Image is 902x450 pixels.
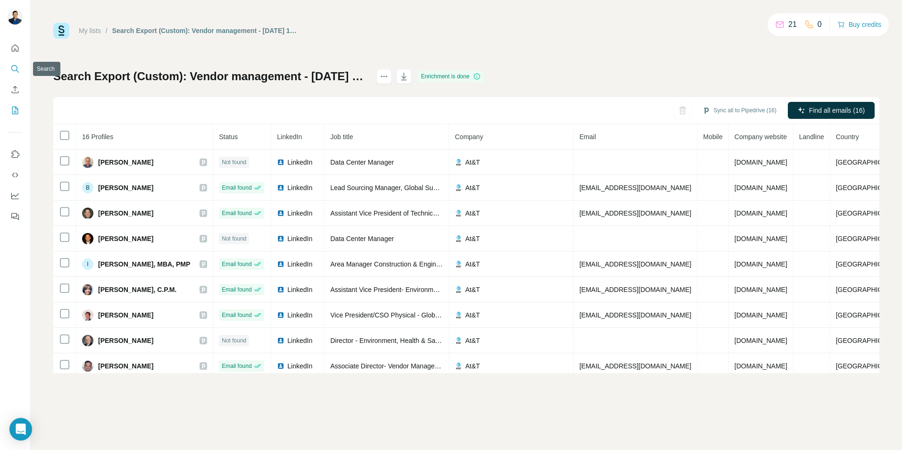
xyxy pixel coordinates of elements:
[465,183,480,192] span: At&T
[735,311,787,319] span: [DOMAIN_NAME]
[222,158,246,167] span: Not found
[287,361,312,371] span: LinkedIn
[106,26,108,35] li: /
[455,362,462,370] img: company-logo
[277,235,284,242] img: LinkedIn logo
[735,184,787,192] span: [DOMAIN_NAME]
[579,260,691,268] span: [EMAIL_ADDRESS][DOMAIN_NAME]
[8,167,23,183] button: Use Surfe API
[799,133,824,141] span: Landline
[579,362,691,370] span: [EMAIL_ADDRESS][DOMAIN_NAME]
[277,311,284,319] img: LinkedIn logo
[330,184,464,192] span: Lead Sourcing Manager, Global Supply Chain
[465,285,480,294] span: At&T
[455,133,483,141] span: Company
[465,336,480,345] span: At&T
[788,102,875,119] button: Find all emails (16)
[82,233,93,244] img: Avatar
[8,187,23,204] button: Dashboard
[376,69,392,84] button: actions
[82,258,93,270] div: I
[98,310,153,320] span: [PERSON_NAME]
[277,337,284,344] img: LinkedIn logo
[287,285,312,294] span: LinkedIn
[82,309,93,321] img: Avatar
[735,286,787,293] span: [DOMAIN_NAME]
[8,146,23,163] button: Use Surfe on LinkedIn
[82,284,93,295] img: Avatar
[222,362,251,370] span: Email found
[465,310,480,320] span: At&T
[330,260,454,268] span: Area Manager Construction & Engineering
[287,208,312,218] span: LinkedIn
[79,27,101,34] a: My lists
[219,133,238,141] span: Status
[82,360,93,372] img: Avatar
[330,311,466,319] span: Vice President/CSO Physical - Global Security
[82,133,113,141] span: 16 Profiles
[818,19,822,30] p: 0
[287,310,312,320] span: LinkedIn
[8,102,23,119] button: My lists
[455,260,462,268] img: company-logo
[277,362,284,370] img: LinkedIn logo
[287,183,312,192] span: LinkedIn
[222,209,251,217] span: Email found
[579,286,691,293] span: [EMAIL_ADDRESS][DOMAIN_NAME]
[222,311,251,319] span: Email found
[98,158,153,167] span: [PERSON_NAME]
[287,336,312,345] span: LinkedIn
[82,335,93,346] img: Avatar
[222,260,251,268] span: Email found
[418,71,484,82] div: Enrichment is done
[98,183,153,192] span: [PERSON_NAME]
[277,184,284,192] img: LinkedIn logo
[735,158,787,166] span: [DOMAIN_NAME]
[98,208,153,218] span: [PERSON_NAME]
[82,157,93,168] img: Avatar
[788,19,797,30] p: 21
[330,286,492,293] span: Assistant Vice President- Environment, Health & Safety
[455,184,462,192] img: company-logo
[287,158,312,167] span: LinkedIn
[53,69,368,84] h1: Search Export (Custom): Vendor management - [DATE] 19:51
[696,103,783,117] button: Sync all to Pipedrive (16)
[98,336,153,345] span: [PERSON_NAME]
[735,209,787,217] span: [DOMAIN_NAME]
[98,361,153,371] span: [PERSON_NAME]
[465,208,480,218] span: At&T
[579,184,691,192] span: [EMAIL_ADDRESS][DOMAIN_NAME]
[277,133,302,141] span: LinkedIn
[455,158,462,166] img: company-logo
[579,311,691,319] span: [EMAIL_ADDRESS][DOMAIN_NAME]
[330,362,449,370] span: Associate Director- Vendor Management
[735,362,787,370] span: [DOMAIN_NAME]
[277,286,284,293] img: LinkedIn logo
[8,40,23,57] button: Quick start
[735,235,787,242] span: [DOMAIN_NAME]
[222,285,251,294] span: Email found
[465,158,480,167] span: At&T
[735,133,787,141] span: Company website
[330,133,353,141] span: Job title
[330,337,446,344] span: Director - Environment, Health & Safety
[98,259,190,269] span: [PERSON_NAME], MBA, PMP
[579,133,596,141] span: Email
[287,259,312,269] span: LinkedIn
[222,183,251,192] span: Email found
[465,234,480,243] span: At&T
[465,361,480,371] span: At&T
[98,285,176,294] span: [PERSON_NAME], C.P.M.
[455,337,462,344] img: company-logo
[287,234,312,243] span: LinkedIn
[330,235,394,242] span: Data Center Manager
[98,234,153,243] span: [PERSON_NAME]
[277,260,284,268] img: LinkedIn logo
[277,158,284,166] img: LinkedIn logo
[8,60,23,77] button: Search
[703,133,723,141] span: Mobile
[836,133,859,141] span: Country
[8,9,23,25] img: Avatar
[837,18,881,31] button: Buy credits
[455,286,462,293] img: company-logo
